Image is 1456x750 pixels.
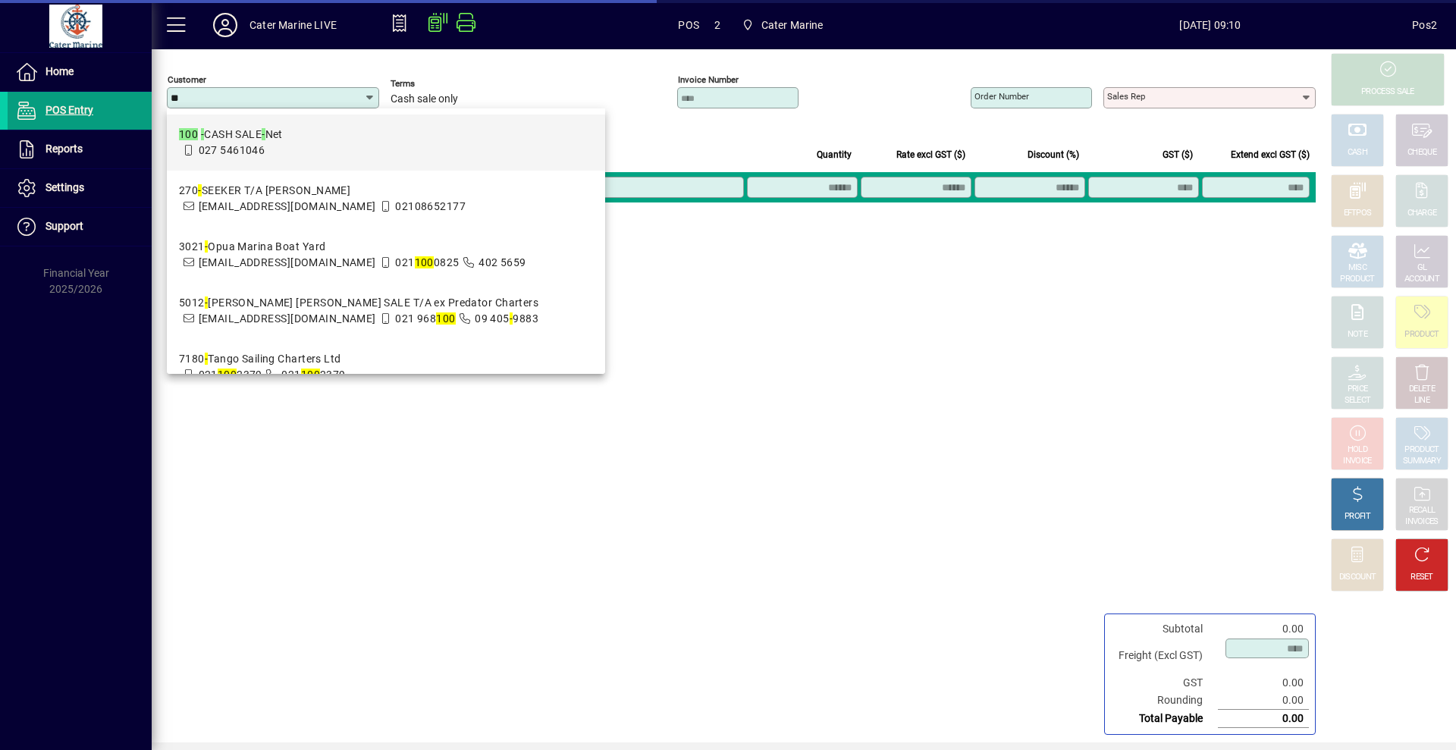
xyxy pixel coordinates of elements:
a: Support [8,208,152,246]
div: 3021 Opua Marina Boat Yard [179,239,526,255]
div: RECALL [1409,505,1436,516]
span: 021 2379 [281,369,345,381]
span: [DATE] 09:10 [1009,13,1413,37]
span: Quantity [817,146,852,163]
td: 0.00 [1218,620,1309,638]
div: DELETE [1409,384,1435,395]
em: - [205,353,208,365]
span: Discount (%) [1028,146,1079,163]
td: GST [1111,674,1218,692]
mat-option: 7180 - Tango Sailing Charters Ltd [167,339,605,395]
div: DISCOUNT [1339,572,1376,583]
div: 5012 [PERSON_NAME] [PERSON_NAME] SALE T/A ex Predator Charters [179,295,538,311]
mat-label: Invoice number [678,74,739,85]
td: Total Payable [1111,710,1218,728]
em: - [201,128,204,140]
a: Reports [8,130,152,168]
div: PRODUCT [1404,444,1439,456]
span: GST ($) [1163,146,1193,163]
div: MISC [1348,262,1367,274]
div: SELECT [1345,395,1371,406]
span: Settings [45,181,84,193]
td: 0.00 [1218,692,1309,710]
td: 0.00 [1218,674,1309,692]
em: - [205,240,208,253]
div: PRICE [1348,384,1368,395]
div: ACCOUNT [1404,274,1439,285]
div: 7180 Tango Sailing Charters Ltd [179,351,346,367]
div: NOTE [1348,329,1367,340]
td: Subtotal [1111,620,1218,638]
div: INVOICE [1343,456,1371,467]
em: - [510,312,513,325]
span: 021 0825 [395,256,459,268]
span: Home [45,65,74,77]
span: Cash sale only [391,93,458,105]
em: 100 [436,312,455,325]
span: 02108652177 [395,200,466,212]
div: Cater Marine LIVE [249,13,337,37]
span: Terms [391,79,482,89]
em: 100 [179,128,198,140]
span: Cater Marine [761,13,824,37]
td: Freight (Excl GST) [1111,638,1218,674]
div: RESET [1410,572,1433,583]
td: 0.00 [1218,710,1309,728]
em: - [262,128,265,140]
div: PRODUCT [1340,274,1374,285]
span: Extend excl GST ($) [1231,146,1310,163]
mat-option: 3021 - Opua Marina Boat Yard [167,227,605,283]
span: 402 5659 [479,256,526,268]
div: PRODUCT [1404,329,1439,340]
em: 100 [218,369,237,381]
a: Home [8,53,152,91]
div: CHEQUE [1407,147,1436,158]
span: 021 2379 [199,369,262,381]
span: [EMAIL_ADDRESS][DOMAIN_NAME] [199,256,376,268]
div: GL [1417,262,1427,274]
em: - [205,297,208,309]
em: 100 [415,256,434,268]
div: EFTPOS [1344,208,1372,219]
div: Pos2 [1412,13,1437,37]
div: 270 SEEKER T/A [PERSON_NAME] [179,183,466,199]
span: 09 405 9883 [475,312,538,325]
span: 2 [714,13,720,37]
span: Rate excl GST ($) [896,146,965,163]
mat-label: Customer [168,74,206,85]
a: Settings [8,169,152,207]
mat-option: 100 - CASH SALE - Net [167,115,605,171]
span: Reports [45,143,83,155]
span: POS Entry [45,104,93,116]
span: POS [678,13,699,37]
div: CASH [1348,147,1367,158]
div: HOLD [1348,444,1367,456]
span: 027 5461046 [199,144,265,156]
span: 021 968 [395,312,455,325]
span: [EMAIL_ADDRESS][DOMAIN_NAME] [199,200,376,212]
div: PROFIT [1345,511,1370,522]
mat-option: 5012 - Bruce Martin CASH SALE T/A ex Predator Charters [167,283,605,339]
span: Support [45,220,83,232]
td: Rounding [1111,692,1218,710]
div: INVOICES [1405,516,1438,528]
em: 100 [301,369,320,381]
span: [EMAIL_ADDRESS][DOMAIN_NAME] [199,312,376,325]
mat-option: 270 - SEEKER T/A Peter Jamar [167,171,605,227]
mat-label: Sales rep [1107,91,1145,102]
mat-label: Order number [974,91,1029,102]
div: LINE [1414,395,1429,406]
div: SUMMARY [1403,456,1441,467]
em: - [198,184,201,196]
div: PROCESS SALE [1361,86,1414,98]
div: CHARGE [1407,208,1437,219]
span: Cater Marine [736,11,830,39]
div: CASH SALE Net [179,127,283,143]
button: Profile [201,11,249,39]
